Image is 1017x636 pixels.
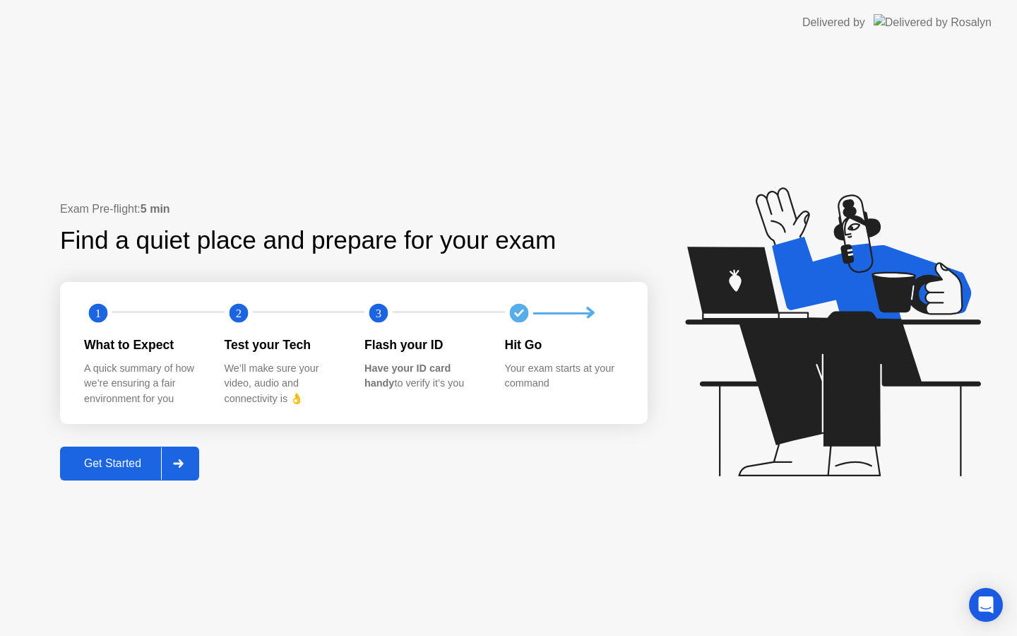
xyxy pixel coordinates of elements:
[505,361,623,391] div: Your exam starts at your command
[364,361,482,391] div: to verify it’s you
[505,336,623,354] div: Hit Go
[60,222,558,259] div: Find a quiet place and prepare for your exam
[225,336,343,354] div: Test your Tech
[874,14,992,30] img: Delivered by Rosalyn
[364,363,451,389] b: Have your ID card handy
[84,361,202,407] div: A quick summary of how we’re ensuring a fair environment for you
[969,588,1003,622] div: Open Intercom Messenger
[802,14,865,31] div: Delivered by
[60,447,199,481] button: Get Started
[225,361,343,407] div: We’ll make sure your video, audio and connectivity is 👌
[141,203,170,215] b: 5 min
[64,457,161,470] div: Get Started
[84,336,202,354] div: What to Expect
[364,336,482,354] div: Flash your ID
[60,201,648,218] div: Exam Pre-flight:
[376,307,381,320] text: 3
[95,307,101,320] text: 1
[235,307,241,320] text: 2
